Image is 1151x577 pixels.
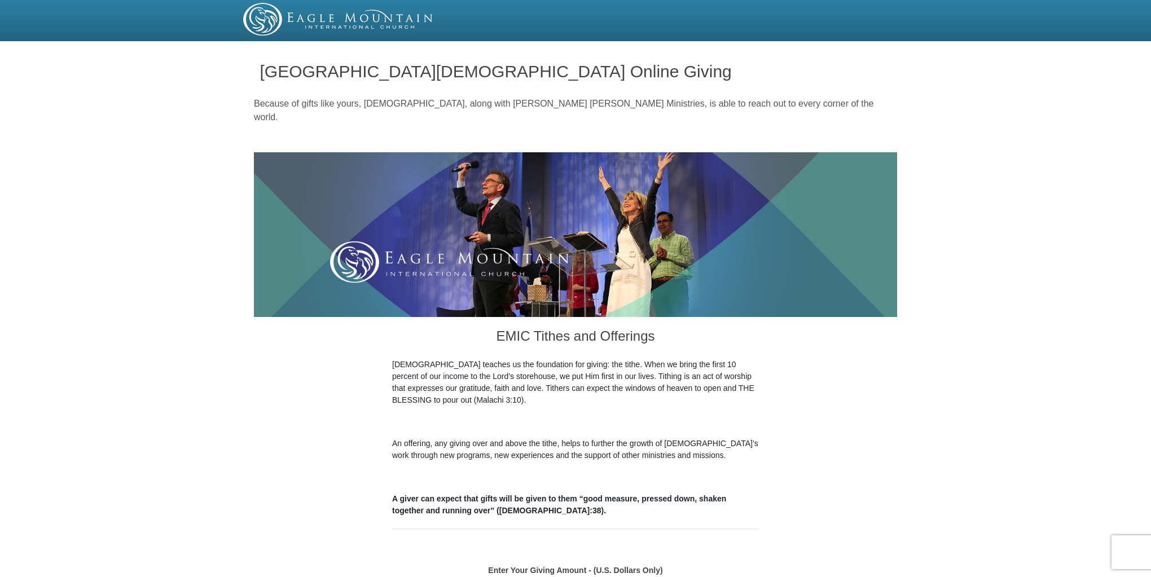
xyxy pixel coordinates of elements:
p: Because of gifts like yours, [DEMOGRAPHIC_DATA], along with [PERSON_NAME] [PERSON_NAME] Ministrie... [254,97,897,124]
h1: [GEOGRAPHIC_DATA][DEMOGRAPHIC_DATA] Online Giving [260,62,891,81]
img: EMIC [243,3,434,36]
p: An offering, any giving over and above the tithe, helps to further the growth of [DEMOGRAPHIC_DAT... [392,438,759,461]
p: [DEMOGRAPHIC_DATA] teaches us the foundation for giving: the tithe. When we bring the first 10 pe... [392,359,759,406]
h3: EMIC Tithes and Offerings [392,317,759,359]
strong: Enter Your Giving Amount - (U.S. Dollars Only) [488,566,662,575]
b: A giver can expect that gifts will be given to them “good measure, pressed down, shaken together ... [392,494,726,515]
